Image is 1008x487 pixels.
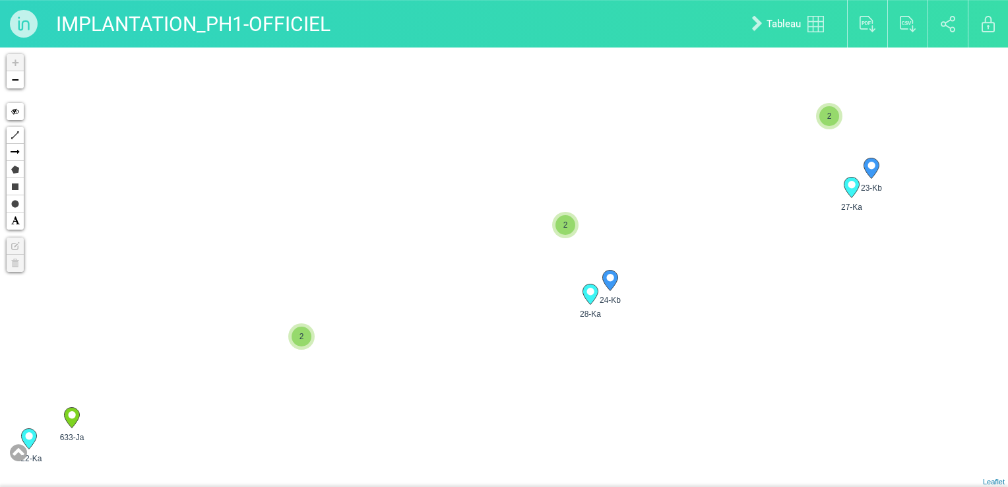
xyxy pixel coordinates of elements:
[854,182,889,194] span: 23-Kb
[941,16,956,32] img: share.svg
[819,106,839,126] span: 2
[900,16,916,32] img: export_csv.svg
[56,7,331,41] p: IMPLANTATION_PH1-OFFICIEL
[7,212,24,230] a: Text
[7,255,24,272] a: No layers to delete
[555,215,575,235] span: 2
[7,195,24,212] a: Circle
[593,294,627,306] span: 24-Kb
[7,144,24,161] a: Arrow
[807,16,824,32] img: tableau.svg
[7,178,24,195] a: Rectangle
[860,16,876,32] img: export_pdf.svg
[7,54,24,71] a: Zoom in
[7,71,24,88] a: Zoom out
[741,3,840,45] a: Tableau
[573,308,608,320] span: 28-Ka
[55,432,89,443] span: 633-Ja
[292,327,311,346] span: 2
[7,238,24,255] a: No layers to edit
[835,201,869,213] span: 27-Ka
[982,16,995,32] img: locked.svg
[7,161,24,178] a: Polygon
[983,478,1005,486] a: Leaflet
[7,127,24,144] a: Polyline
